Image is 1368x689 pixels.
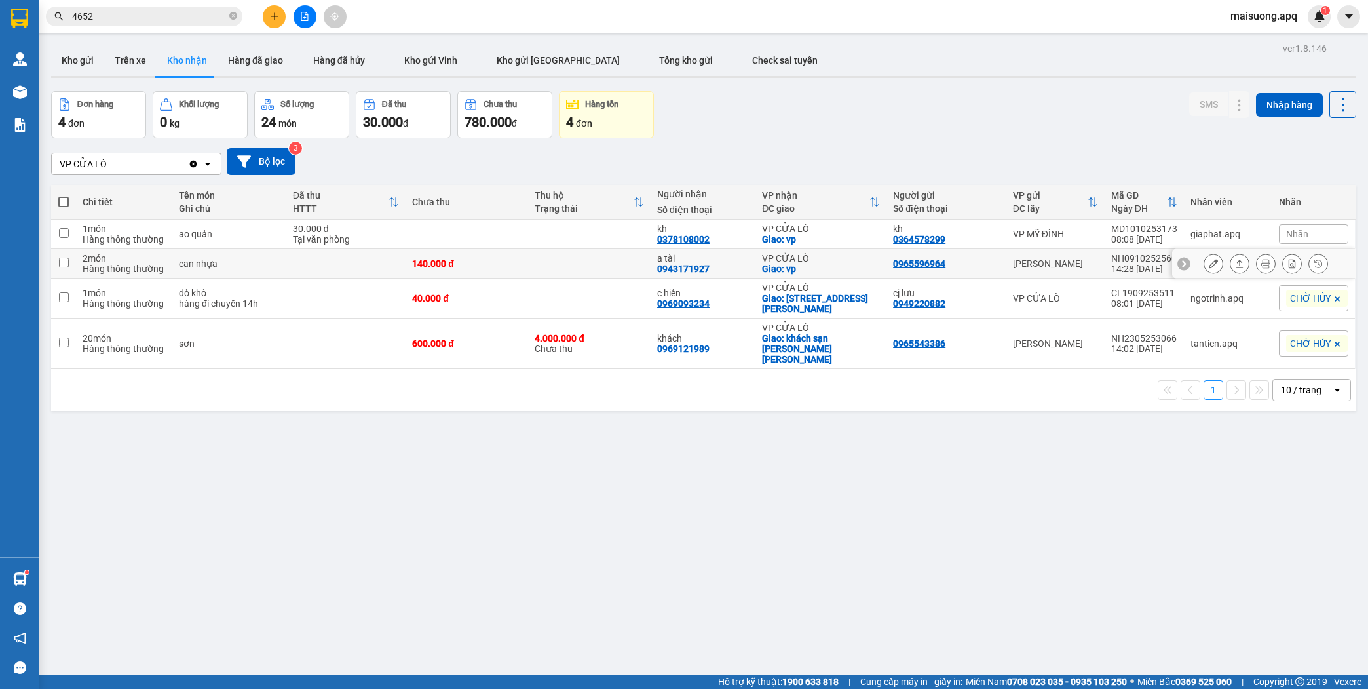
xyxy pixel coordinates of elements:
div: đồ khô [179,288,280,298]
span: file-add [300,12,309,21]
div: ĐC giao [762,203,869,214]
div: 0965543386 [893,338,945,349]
span: Miền Nam [966,675,1127,689]
div: Giao: vp [762,234,880,245]
svg: open [202,159,213,169]
strong: 1900 633 818 [782,677,839,687]
div: Số điện thoại [657,205,749,215]
th: Toggle SortBy [755,185,886,220]
div: Thu hộ [535,190,634,201]
div: 1 món [83,288,166,298]
div: Tại văn phòng [293,234,399,245]
div: Giao hàng [1230,254,1249,273]
span: close-circle [229,12,237,20]
div: VP CỬA LÒ [60,157,107,170]
img: icon-new-feature [1314,10,1325,22]
div: VP CỬA LÒ [762,224,880,234]
button: Số lượng24món [254,91,349,138]
span: Tổng kho gửi [659,55,713,66]
div: kh [893,224,999,234]
button: Bộ lọc [227,148,295,175]
div: VP gửi [1013,190,1088,201]
span: kg [170,118,180,128]
span: ⚪️ [1130,679,1134,684]
div: Người nhận [657,189,749,199]
div: Sửa đơn hàng [1204,254,1223,273]
button: Hàng đã giao [218,45,294,76]
span: caret-down [1343,10,1355,22]
div: HTTT [293,203,389,214]
div: VP CỬA LÒ [762,323,880,333]
button: Hàng tồn4đơn [559,91,654,138]
img: warehouse-icon [13,85,27,99]
div: Chưa thu [412,197,522,207]
div: Khối lượng [179,100,219,109]
button: Chưa thu780.000đ [457,91,552,138]
div: Hàng thông thường [83,344,166,354]
span: | [1242,675,1244,689]
div: Hàng thông thường [83,298,166,309]
span: Check sai tuyến [752,55,818,66]
div: 140.000 đ [412,258,522,269]
div: ver 1.8.146 [1283,41,1327,56]
div: 4.000.000 đ [535,333,644,344]
div: 0969121989 [657,344,710,354]
span: Hàng đã hủy [313,55,365,66]
img: solution-icon [13,118,27,132]
sup: 1 [25,570,29,574]
span: 30.000 [363,114,403,130]
div: sơn [179,338,280,349]
button: 1 [1204,380,1223,400]
div: Nhân viên [1190,197,1266,207]
div: ĐC lấy [1013,203,1088,214]
span: notification [14,632,26,644]
span: | [848,675,850,689]
div: NH0910252560 [1111,253,1177,264]
div: [PERSON_NAME] [1013,258,1098,269]
div: a tài [657,253,749,264]
span: 4 [58,114,66,130]
div: Giao: khách sạn sapa phường nghi hương [762,333,880,364]
div: 0364578299 [893,234,945,245]
img: warehouse-icon [13,52,27,66]
div: Giao: vp [762,264,880,274]
div: 08:01 [DATE] [1111,298,1177,309]
strong: 0708 023 035 - 0935 103 250 [1007,677,1127,687]
span: đơn [576,118,592,128]
div: 0943171927 [657,264,710,274]
div: Hàng thông thường [83,264,166,274]
span: close-circle [229,10,237,23]
span: Kho gửi Vinh [404,55,457,66]
input: Selected VP CỬA LÒ. [108,157,109,170]
div: 600.000 đ [412,338,522,349]
strong: 0369 525 060 [1175,677,1232,687]
span: maisuong.apq [1220,8,1308,24]
button: Nhập hàng [1256,93,1323,117]
div: 0949220882 [893,298,945,309]
img: logo-vxr [11,9,28,28]
div: Chưa thu [484,100,517,109]
span: 1 [1323,6,1327,15]
div: Chưa thu [535,333,644,354]
div: 0965596964 [893,258,945,269]
button: SMS [1189,92,1228,116]
div: ao quần [179,229,280,239]
button: plus [263,5,286,28]
div: Ghi chú [179,203,280,214]
div: [PERSON_NAME] [1013,338,1098,349]
div: Người gửi [893,190,999,201]
svg: Clear value [188,159,199,169]
div: 08:08 [DATE] [1111,234,1177,245]
div: khách [657,333,749,344]
div: c hiền [657,288,749,298]
div: CL1909253511 [1111,288,1177,298]
button: Khối lượng0kg [153,91,248,138]
div: ngotrinh.apq [1190,293,1266,304]
div: VP MỸ ĐÌNH [1013,229,1098,239]
div: Số lượng [280,100,314,109]
th: Toggle SortBy [528,185,651,220]
th: Toggle SortBy [1006,185,1105,220]
span: message [14,661,26,674]
th: Toggle SortBy [1105,185,1184,220]
img: warehouse-icon [13,572,27,586]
